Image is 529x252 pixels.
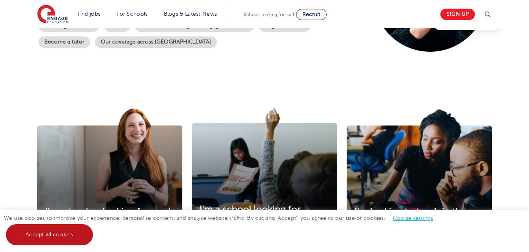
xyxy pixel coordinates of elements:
[192,108,337,237] img: I'm a school looking for teachers
[37,207,182,229] a: I'm a teacher looking for work >
[78,11,101,17] a: Find jobs
[302,11,320,17] span: Recruit
[45,207,173,228] span: I'm a teacher looking for work >
[95,36,217,48] a: Our coverage across [GEOGRAPHIC_DATA]
[164,11,217,17] a: Blogs & Latest News
[37,5,68,24] img: Engage Education
[38,36,90,48] a: Become a tutor
[393,215,433,221] a: Cookie settings
[192,204,337,227] a: I'm a school looking for teachers >
[200,204,301,226] span: I'm a school looking for teachers >
[37,108,182,239] img: I'm a teacher looking for work
[354,207,466,228] span: I'm looking to teach in the [GEOGRAPHIC_DATA] >
[244,12,294,17] span: Schools looking for staff
[116,11,147,17] a: For Schools
[296,9,327,20] a: Recruit
[440,9,475,20] a: Sign up
[347,207,492,229] a: I'm looking to teach in the [GEOGRAPHIC_DATA] >
[4,215,441,237] span: We use cookies to improve your experience, personalise content, and analyse website traffic. By c...
[6,224,93,245] a: Accept all cookies
[347,108,492,239] img: I'm looking to teach in the UK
